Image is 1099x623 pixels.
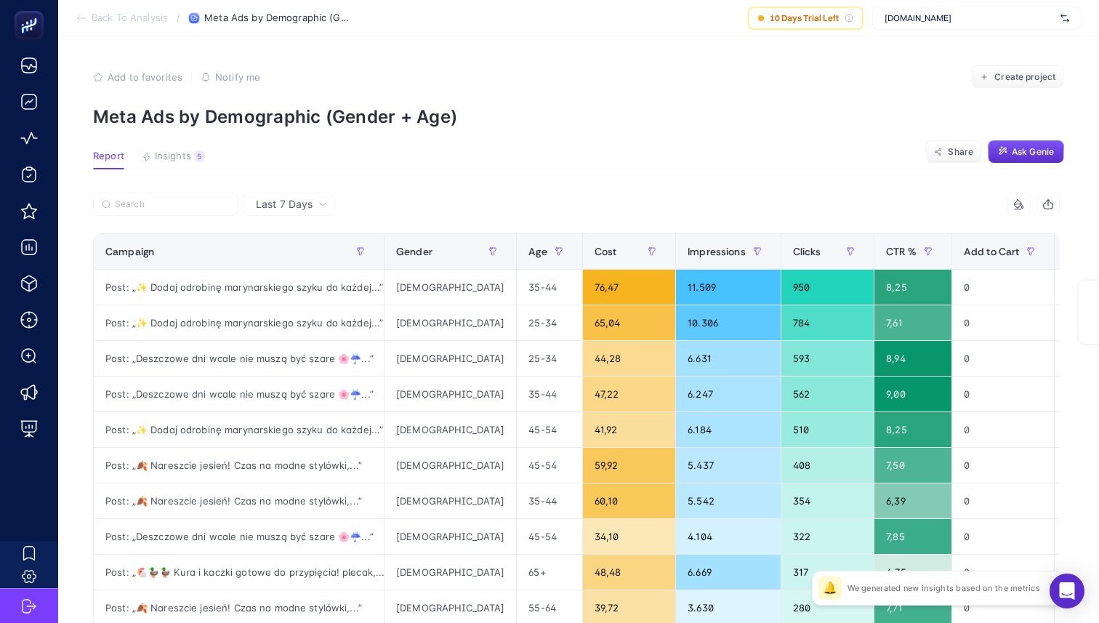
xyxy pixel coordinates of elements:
[770,12,839,24] span: 10 Days Trial Left
[781,448,874,483] div: 408
[517,412,581,447] div: 45-54
[93,150,124,162] span: Report
[105,246,154,257] span: Campaign
[874,341,951,376] div: 8,94
[874,270,951,305] div: 8,25
[952,412,1055,447] div: 0
[583,305,675,340] div: 65,04
[517,483,581,518] div: 35-44
[517,555,581,590] div: 65+
[952,519,1055,554] div: 0
[385,448,516,483] div: [DEMOGRAPHIC_DATA]
[517,519,581,554] div: 45-54
[952,555,1055,590] div: 0
[517,270,581,305] div: 35-44
[94,448,384,483] div: Post: „🍂 Nareszcie jesień! Czas na modne stylówki,...”
[793,246,821,257] span: Clicks
[676,412,781,447] div: 6.184
[517,305,581,340] div: 25-34
[92,12,168,24] span: Back To Analysis
[874,448,951,483] div: 7,50
[781,555,874,590] div: 317
[385,483,516,518] div: [DEMOGRAPHIC_DATA]
[1050,574,1084,608] div: Open Intercom Messenger
[676,270,781,305] div: 11.509
[676,377,781,411] div: 6.247
[874,519,951,554] div: 7,85
[583,270,675,305] div: 76,47
[385,519,516,554] div: [DEMOGRAPHIC_DATA]
[108,71,182,83] span: Add to favorites
[874,412,951,447] div: 8,25
[676,305,781,340] div: 10.306
[194,150,205,162] div: 5
[952,341,1055,376] div: 0
[781,519,874,554] div: 322
[93,106,1064,127] p: Meta Ads by Demographic (Gender + Age)
[517,341,581,376] div: 25-34
[885,12,1055,24] span: [DOMAIN_NAME]
[952,270,1055,305] div: 0
[952,483,1055,518] div: 0
[874,483,951,518] div: 6,39
[688,246,746,257] span: Impressions
[517,377,581,411] div: 35-44
[1012,146,1054,158] span: Ask Genie
[94,270,384,305] div: Post: „✨ Dodaj odrobinę marynarskiego szyku do każdej...”
[115,199,230,210] input: Search
[781,305,874,340] div: 784
[583,341,675,376] div: 44,28
[155,150,191,162] span: Insights
[583,555,675,590] div: 48,48
[1060,11,1069,25] img: svg%3e
[583,483,675,518] div: 60,10
[676,341,781,376] div: 6.631
[396,246,432,257] span: Gender
[964,246,1020,257] span: Add to Cart
[93,71,182,83] button: Add to favorites
[595,246,617,257] span: Cost
[818,576,842,600] div: 🔔
[988,140,1064,164] button: Ask Genie
[952,377,1055,411] div: 0
[94,305,384,340] div: Post: „✨ Dodaj odrobinę marynarskiego szyku do każdej...”
[517,448,581,483] div: 45-54
[874,555,951,590] div: 4,75
[583,519,675,554] div: 34,10
[385,412,516,447] div: [DEMOGRAPHIC_DATA]
[385,305,516,340] div: [DEMOGRAPHIC_DATA]
[204,12,350,24] span: Meta Ads by Demographic (Gender + Age)
[676,483,781,518] div: 5.542
[385,377,516,411] div: [DEMOGRAPHIC_DATA]
[925,140,982,164] button: Share
[94,555,384,590] div: Post: „🐔🦆🦆 Kura i kaczki gotowe do przypięcia! plecak,...”
[874,377,951,411] div: 9,00
[583,448,675,483] div: 59,92
[676,555,781,590] div: 6.669
[874,305,951,340] div: 7,61
[583,412,675,447] div: 41,92
[528,246,547,257] span: Age
[886,246,917,257] span: CTR %
[948,146,973,158] span: Share
[256,197,313,212] span: Last 7 Days
[385,270,516,305] div: [DEMOGRAPHIC_DATA]
[994,71,1055,83] span: Create project
[201,71,260,83] button: Notify me
[952,305,1055,340] div: 0
[781,483,874,518] div: 354
[583,377,675,411] div: 47,22
[676,519,781,554] div: 4.104
[385,555,516,590] div: [DEMOGRAPHIC_DATA]
[385,341,516,376] div: [DEMOGRAPHIC_DATA]
[94,377,384,411] div: Post: „Deszczowe dni wcale nie muszą być szare 🌸☔...”
[177,12,180,23] span: /
[848,582,1040,594] p: We generated new insights based on the metrics
[215,71,260,83] span: Notify me
[94,341,384,376] div: Post: „Deszczowe dni wcale nie muszą być szare 🌸☔...”
[676,448,781,483] div: 5.437
[952,448,1055,483] div: 0
[94,483,384,518] div: Post: „🍂 Nareszcie jesień! Czas na modne stylówki,...”
[781,270,874,305] div: 950
[781,377,874,411] div: 562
